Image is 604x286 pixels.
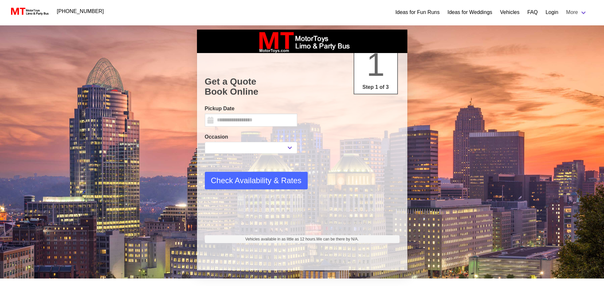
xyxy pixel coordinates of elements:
a: Vehicles [500,8,520,16]
a: More [562,6,591,19]
p: Step 1 of 3 [357,83,395,91]
a: Ideas for Fun Runs [395,8,440,16]
span: Check Availability & Rates [211,175,302,186]
span: Vehicles available in as little as 12 hours. [245,236,359,242]
span: 1 [367,46,385,83]
label: Occasion [205,133,297,141]
img: MotorToys Logo [9,7,49,16]
img: box_logo_brand.jpeg [253,30,351,53]
button: Check Availability & Rates [205,172,308,189]
h1: Get a Quote Book Online [205,76,400,97]
span: We can be there by N/A. [316,237,359,241]
a: [PHONE_NUMBER] [53,5,108,18]
a: FAQ [527,8,538,16]
a: Login [545,8,558,16]
a: Ideas for Weddings [447,8,492,16]
label: Pickup Date [205,105,297,113]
